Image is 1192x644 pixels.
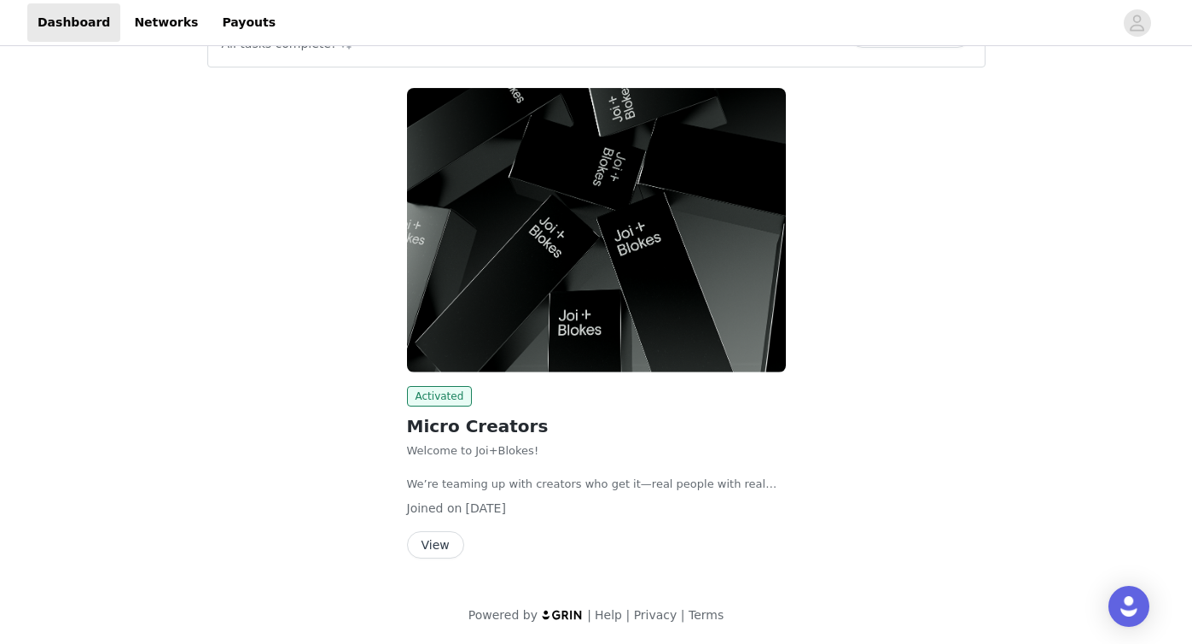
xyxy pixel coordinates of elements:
span: Powered by [468,608,538,622]
a: Terms [689,608,724,622]
p: Welcome to Joi+Blokes! [407,442,786,460]
div: Open Intercom Messenger [1108,586,1149,627]
span: | [625,608,630,622]
a: View [407,539,464,552]
button: View [407,531,464,559]
img: logo [541,609,584,620]
span: Joined on [407,501,462,515]
span: | [681,608,685,622]
span: | [587,608,591,622]
a: Payouts [212,3,286,42]
a: Help [595,608,622,622]
a: Privacy [634,608,677,622]
h2: Micro Creators [407,413,786,439]
span: Activated [407,386,473,407]
a: Dashboard [27,3,120,42]
a: Networks [124,3,208,42]
div: avatar [1129,9,1145,37]
img: Joi + Blokes [407,88,786,372]
span: [DATE] [466,501,506,515]
p: We’re teaming up with creators who get it—real people with real stories, who want to help others ... [407,476,786,493]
